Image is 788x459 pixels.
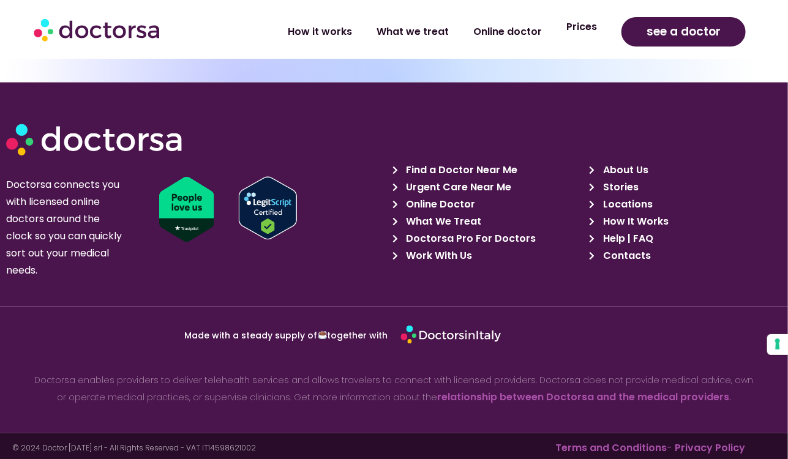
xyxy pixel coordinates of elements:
[392,214,582,231] a: What We Treat
[729,392,731,404] strong: .
[590,196,779,214] a: Locations
[239,177,400,240] a: Verify LegitScript Approval for www.doctorsa.com
[647,22,721,42] span: see a doctor
[590,248,779,265] a: Contacts
[554,13,609,41] a: Prices
[211,18,609,46] nav: Menu
[600,231,653,248] span: Help | FAQ
[590,214,779,231] a: How It Works
[590,162,779,179] a: About Us
[437,390,729,405] a: relationship between Doctorsa and the medical providers
[392,248,582,265] a: Work With Us
[600,214,669,231] span: How It Works
[555,441,667,455] a: Terms and Conditions
[6,177,126,280] p: Doctorsa connects you with licensed online doctors around the clock so you can quickly sort out y...
[364,18,461,46] a: What we treat
[65,331,388,340] p: Made with a steady supply of together with
[392,231,582,248] a: Doctorsa Pro For Doctors
[392,179,582,196] a: Urgent Care Near Me
[392,162,582,179] a: Find a Doctor Near Me
[600,179,639,196] span: Stories
[600,196,653,214] span: Locations
[403,196,476,214] span: Online Doctor
[239,177,297,240] img: Verify Approval for www.doctorsa.com
[600,162,648,179] span: About Us
[590,231,779,248] a: Help | FAQ
[12,445,394,452] p: © 2024 Doctor [DATE] srl - All Rights Reserved - VAT IT14598621002
[403,248,473,265] span: Work With Us
[403,179,512,196] span: Urgent Care Near Me
[600,248,651,265] span: Contacts
[555,441,672,455] span: -
[461,18,554,46] a: Online doctor
[590,179,779,196] a: Stories
[403,214,482,231] span: What We Treat
[392,196,582,214] a: Online Doctor
[29,372,759,406] p: Doctorsa enables providers to deliver telehealth services and allows travelers to connect with li...
[675,441,745,455] a: Privacy Policy
[621,17,746,47] a: see a doctor
[276,18,364,46] a: How it works
[403,162,518,179] span: Find a Doctor Near Me
[318,331,327,340] img: ☕
[767,334,788,355] button: Your consent preferences for tracking technologies
[403,231,536,248] span: Doctorsa Pro For Doctors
